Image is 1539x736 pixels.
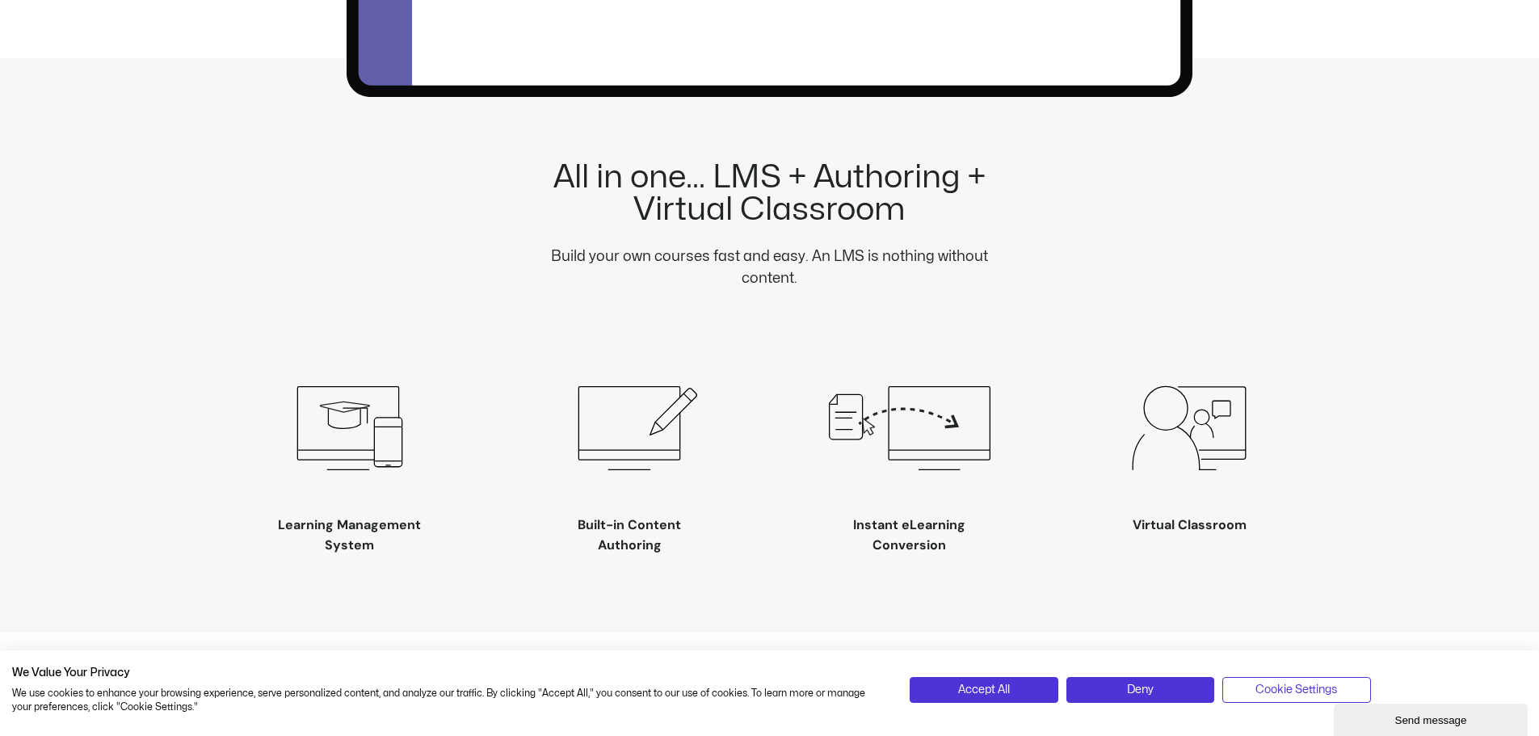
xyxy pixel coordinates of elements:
iframe: chat widget [1334,700,1531,736]
button: Deny all cookies [1066,677,1214,703]
span: Learning Management System [278,516,421,553]
h2: We Value Your Privacy [12,666,885,680]
span: Cookie Settings [1255,681,1337,699]
span: Instant eLearning Conversion [853,516,965,553]
p: We use cookies to enhance your browsing experience, serve personalized content, and analyze our t... [12,687,885,714]
span: Virtual Classroom [1133,516,1247,533]
button: Adjust cookie preferences [1222,677,1370,703]
span: Built-in Content Authoring [578,516,681,553]
button: Accept all cookies [910,677,1058,703]
h2: All in one... LMS + Authoring + Virtual Classroom [523,162,1017,226]
span: Deny [1127,681,1154,699]
span: Accept All [958,681,1010,699]
p: Build your own courses fast and easy. An LMS is nothing without content. [523,246,1017,289]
